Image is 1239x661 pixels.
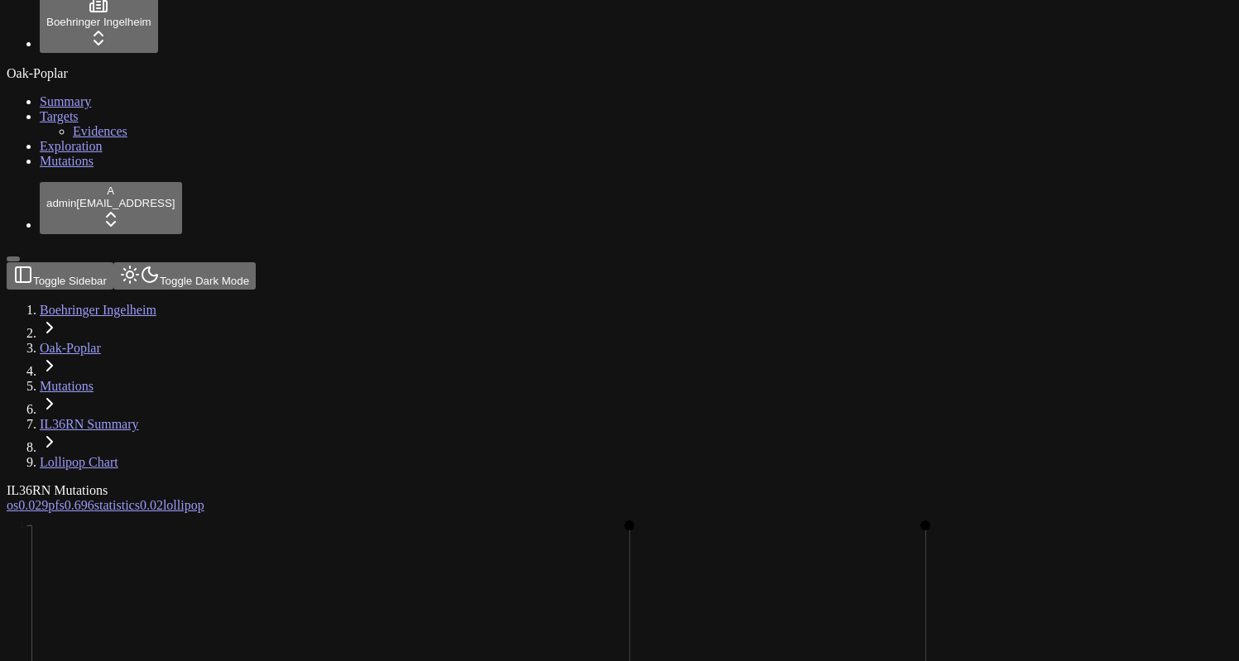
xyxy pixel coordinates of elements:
button: Aadmin[EMAIL_ADDRESS] [40,182,182,234]
a: Mutations [40,154,94,168]
a: Targets [40,109,79,123]
a: lollipop [163,498,204,512]
span: 0.02 [140,498,163,512]
button: Toggle Sidebar [7,256,20,261]
span: 0.696 [65,498,94,512]
a: Exploration [40,139,103,153]
a: Evidences [73,124,127,138]
span: A [107,184,114,197]
span: Toggle Dark Mode [160,275,249,287]
span: Boehringer Ingelheim [46,16,151,28]
a: Mutations [40,379,94,393]
div: IL36RN Mutations [7,483,1073,498]
button: Toggle Dark Mode [113,262,256,290]
span: 0.029 [18,498,48,512]
a: Lollipop Chart [40,455,118,469]
nav: breadcrumb [7,303,1073,470]
span: [EMAIL_ADDRESS] [76,197,175,209]
a: os0.029 [7,498,48,512]
text: 1 [19,520,24,529]
span: pfs [48,498,65,512]
a: pfs0.696 [48,498,94,512]
button: Toggle Sidebar [7,262,113,290]
a: Summary [40,94,91,108]
div: Oak-Poplar [7,66,1232,81]
a: IL36RN Summary [40,417,139,431]
a: Boehringer Ingelheim [40,303,156,317]
span: admin [46,197,76,209]
span: Toggle Sidebar [33,275,107,287]
span: os [7,498,18,512]
a: Oak-Poplar [40,341,101,355]
a: statistics0.02 [94,498,163,512]
span: statistics [94,498,140,512]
